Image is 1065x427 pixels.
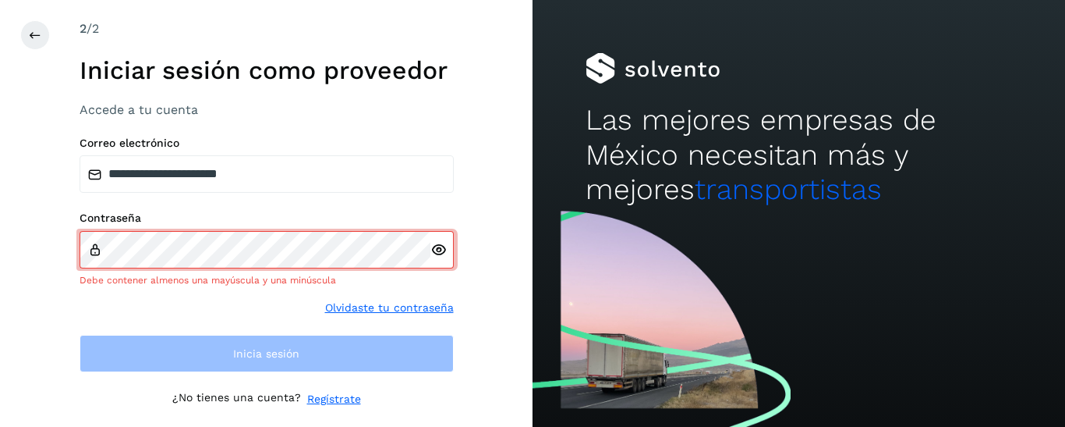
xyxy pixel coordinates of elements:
[325,300,454,316] a: Olvidaste tu contraseña
[233,348,299,359] span: Inicia sesión
[695,173,882,206] span: transportistas
[80,102,454,117] h3: Accede a tu cuenta
[80,212,454,225] label: Contraseña
[172,391,301,407] p: ¿No tienes una cuenta?
[80,20,454,38] div: /2
[80,137,454,150] label: Correo electrónico
[80,55,454,85] h1: Iniciar sesión como proveedor
[80,273,454,287] div: Debe contener almenos una mayúscula y una minúscula
[307,391,361,407] a: Regístrate
[80,335,454,372] button: Inicia sesión
[586,103,1011,207] h2: Las mejores empresas de México necesitan más y mejores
